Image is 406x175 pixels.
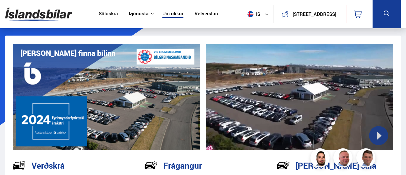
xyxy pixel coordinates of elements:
img: FbJEzSuNWCJXmdc-.webp [357,149,376,168]
a: Um okkur [162,11,183,17]
img: tr5P-W3DuiFaO7aO.svg [12,158,26,172]
button: [STREET_ADDRESS] [291,11,338,17]
a: Vefverslun [195,11,218,17]
h1: [PERSON_NAME] finna bílinn [20,49,116,57]
img: -Svtn6bYgwAsiwNX.svg [276,158,290,172]
button: is [245,5,274,24]
button: Þjónusta [129,11,148,17]
img: siFngHWaQ9KaOqBr.png [334,149,353,168]
img: eKx6w-_Home_640_.png [13,44,200,150]
img: svg+xml;base64,PHN2ZyB4bWxucz0iaHR0cDovL3d3dy53My5vcmcvMjAwMC9zdmciIHdpZHRoPSI1MTIiIGhlaWdodD0iNT... [247,11,253,17]
img: nhp88E3Fdnt1Opn2.png [311,149,331,168]
h3: Frágangur [163,161,202,170]
h3: Verðskrá [32,161,65,170]
img: NP-R9RrMhXQFCiaa.svg [144,158,158,172]
img: G0Ugv5HjCgRt.svg [5,4,72,24]
a: [STREET_ADDRESS] [277,5,342,23]
a: Söluskrá [99,11,118,17]
span: is [245,11,261,17]
h3: [PERSON_NAME] sala [296,161,376,170]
